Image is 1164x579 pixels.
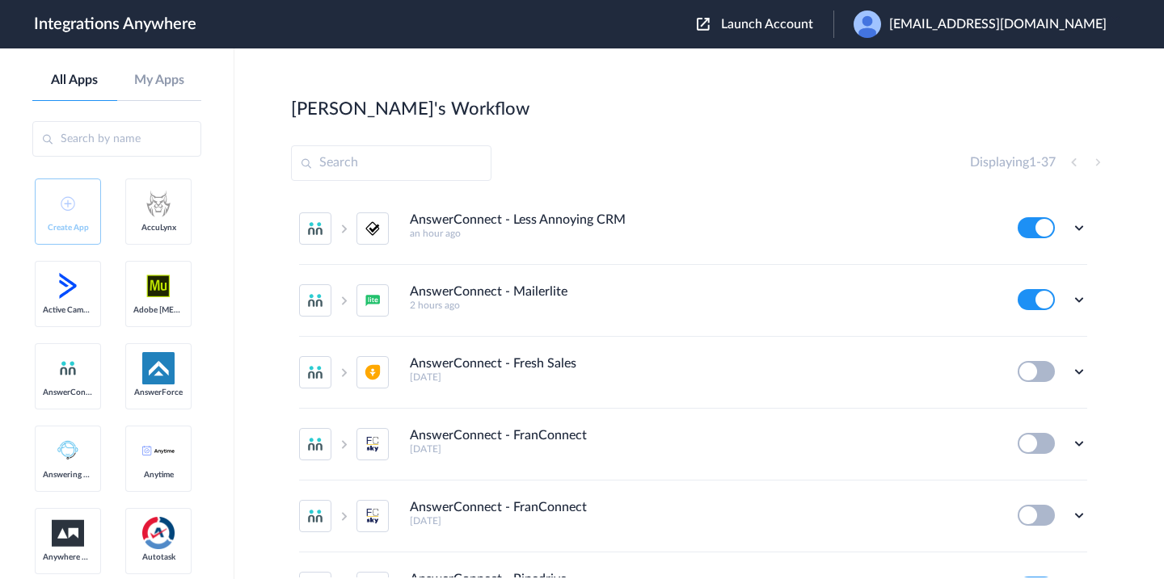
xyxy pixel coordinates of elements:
[410,428,587,443] h4: AnswerConnect - FranConnect
[291,99,529,120] h2: [PERSON_NAME]'s Workflow
[697,17,833,32] button: Launch Account
[142,517,175,549] img: autotask.png
[142,270,175,302] img: adobe-muse-logo.svg
[410,228,996,239] h5: an hour ago
[142,446,175,455] img: anytime-calendar-logo.svg
[58,359,78,378] img: answerconnect-logo.svg
[61,196,75,211] img: add-icon.svg
[133,305,183,315] span: Adobe [MEDICAL_DATA]
[52,520,84,547] img: aww.png
[142,187,175,220] img: acculynx-logo.svg
[1029,156,1036,169] span: 1
[32,73,117,88] a: All Apps
[52,270,84,302] img: active-campaign-logo.svg
[697,18,710,31] img: launch-acct-icon.svg
[133,223,183,233] span: AccuLynx
[133,470,183,480] span: Anytime
[889,17,1107,32] span: [EMAIL_ADDRESS][DOMAIN_NAME]
[410,356,576,371] h4: AnswerConnect - Fresh Sales
[854,10,881,38] img: user.png
[43,223,93,233] span: Create App
[34,15,196,34] h1: Integrations Anywhere
[43,470,93,480] span: Answering Service
[133,388,183,397] span: AnswerForce
[43,388,93,397] span: AnswerConnect
[721,18,813,31] span: Launch Account
[117,73,202,88] a: My Apps
[52,434,84,467] img: Answering_service.png
[1041,156,1056,169] span: 37
[291,145,491,181] input: Search
[133,552,183,562] span: Autotask
[43,305,93,315] span: Active Campaign
[410,500,587,515] h4: AnswerConnect - FranConnect
[970,155,1056,170] h4: Displaying -
[410,443,996,455] h5: [DATE]
[410,284,567,300] h4: AnswerConnect - Mailerlite
[142,352,175,384] img: af-app-logo.svg
[410,300,996,311] h5: 2 hours ago
[410,371,996,383] h5: [DATE]
[32,121,201,157] input: Search by name
[410,212,626,228] h4: AnswerConnect - Less Annoying CRM
[43,552,93,562] span: Anywhere Works
[410,515,996,527] h5: [DATE]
